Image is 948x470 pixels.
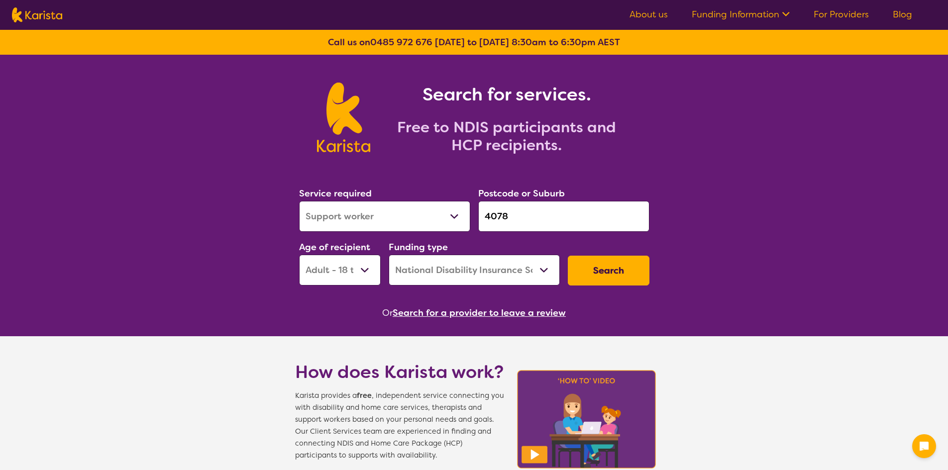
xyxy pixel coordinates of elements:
h1: How does Karista work? [295,360,504,384]
label: Age of recipient [299,241,370,253]
a: 0485 972 676 [370,36,432,48]
a: Funding Information [692,8,790,20]
label: Funding type [389,241,448,253]
input: Type [478,201,649,232]
a: About us [630,8,668,20]
button: Search [568,256,649,285]
label: Postcode or Suburb [478,188,565,199]
span: Karista provides a , independent service connecting you with disability and home care services, t... [295,390,504,462]
img: Karista logo [12,7,62,22]
b: free [357,391,372,400]
label: Service required [299,188,372,199]
h2: Free to NDIS participants and HCP recipients. [382,118,631,154]
button: Search for a provider to leave a review [393,305,566,320]
h1: Search for services. [382,83,631,106]
span: Or [382,305,393,320]
a: Blog [893,8,912,20]
img: Karista logo [317,83,370,152]
a: For Providers [814,8,869,20]
b: Call us on [DATE] to [DATE] 8:30am to 6:30pm AEST [328,36,620,48]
